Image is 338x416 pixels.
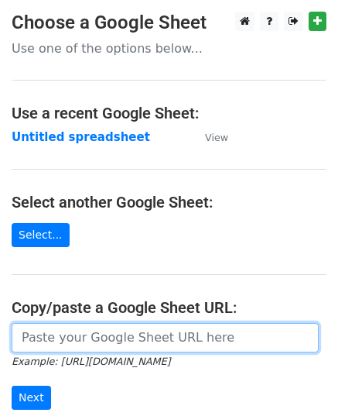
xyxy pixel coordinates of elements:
[12,104,326,122] h4: Use a recent Google Sheet:
[12,323,319,352] input: Paste your Google Sheet URL here
[189,130,228,144] a: View
[12,130,150,144] a: Untitled spreadsheet
[205,132,228,143] small: View
[12,12,326,34] h3: Choose a Google Sheet
[12,223,70,247] a: Select...
[12,193,326,211] h4: Select another Google Sheet:
[261,342,338,416] iframe: Chat Widget
[12,40,326,57] p: Use one of the options below...
[12,386,51,410] input: Next
[12,356,170,367] small: Example: [URL][DOMAIN_NAME]
[12,298,326,317] h4: Copy/paste a Google Sheet URL:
